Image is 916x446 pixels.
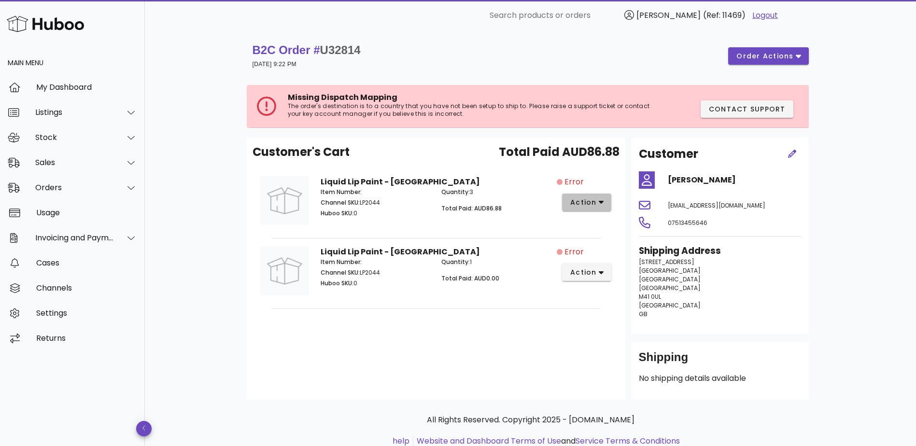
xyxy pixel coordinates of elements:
[668,174,801,186] h4: [PERSON_NAME]
[441,188,551,196] p: 3
[441,204,502,212] span: Total Paid: AUD86.88
[701,100,793,118] button: Contact Support
[321,279,430,288] p: 0
[260,246,309,295] img: Product Image
[639,275,701,283] span: [GEOGRAPHIC_DATA]
[321,176,480,187] strong: Liquid Lip Paint - [GEOGRAPHIC_DATA]
[288,92,397,103] span: Missing Dispatch Mapping
[736,51,794,61] span: order actions
[321,188,362,196] span: Item Number:
[36,208,137,217] div: Usage
[441,258,551,266] p: 1
[562,194,612,211] button: action
[570,267,597,278] span: action
[668,219,707,227] span: 07513455646
[35,108,114,117] div: Listings
[636,10,701,21] span: [PERSON_NAME]
[639,373,801,384] p: No shipping details available
[639,349,801,373] div: Shipping
[36,308,137,318] div: Settings
[35,233,114,242] div: Invoicing and Payments
[36,283,137,293] div: Channels
[35,183,114,192] div: Orders
[36,83,137,92] div: My Dashboard
[321,209,430,218] p: 0
[668,201,765,209] span: [EMAIL_ADDRESS][DOMAIN_NAME]
[321,209,353,217] span: Huboo SKU:
[36,258,137,267] div: Cases
[499,143,620,161] span: Total Paid AUD86.88
[752,10,778,21] a: Logout
[639,310,648,318] span: GB
[639,284,701,292] span: [GEOGRAPHIC_DATA]
[564,176,584,188] span: Error
[708,104,786,114] span: Contact Support
[321,246,480,257] strong: Liquid Lip Paint - [GEOGRAPHIC_DATA]
[35,158,114,167] div: Sales
[639,145,698,163] h2: Customer
[260,176,309,225] img: Product Image
[703,10,746,21] span: (Ref: 11469)
[321,279,353,287] span: Huboo SKU:
[35,133,114,142] div: Stock
[253,61,296,68] small: [DATE] 9:22 PM
[639,258,694,266] span: [STREET_ADDRESS]
[564,246,584,258] span: Error
[570,197,597,208] span: action
[321,258,362,266] span: Item Number:
[288,102,653,118] p: The order's destination is to a country that you have not been setup to ship to. Please raise a s...
[441,274,499,282] span: Total Paid: AUD0.00
[253,43,361,56] strong: B2C Order #
[639,266,701,275] span: [GEOGRAPHIC_DATA]
[36,334,137,343] div: Returns
[321,198,360,207] span: Channel SKU:
[639,293,661,301] span: M41 0UL
[254,414,807,426] p: All Rights Reserved. Copyright 2025 - [DOMAIN_NAME]
[639,301,701,309] span: [GEOGRAPHIC_DATA]
[7,14,84,34] img: Huboo Logo
[253,143,350,161] span: Customer's Cart
[320,43,361,56] span: U32814
[639,244,801,258] h3: Shipping Address
[441,258,470,266] span: Quantity:
[321,268,430,277] p: LP2044
[441,188,470,196] span: Quantity:
[321,268,360,277] span: Channel SKU:
[562,264,612,281] button: action
[728,47,808,65] button: order actions
[321,198,430,207] p: LP2044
